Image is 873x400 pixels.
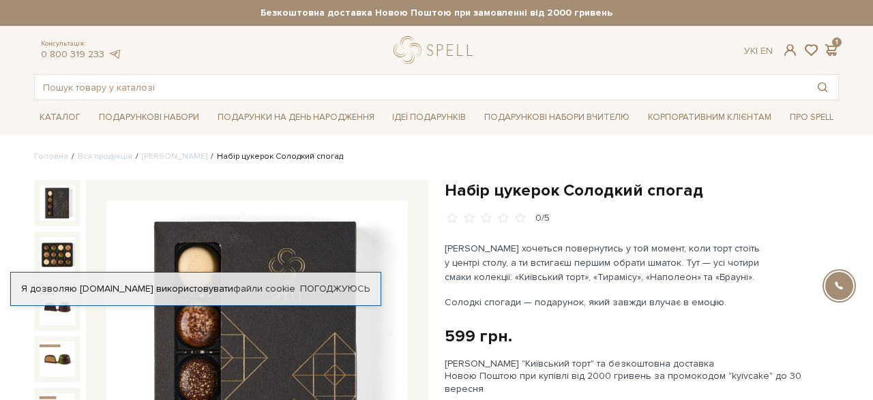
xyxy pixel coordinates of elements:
[756,45,758,57] span: |
[300,283,370,295] a: Погоджуюсь
[40,185,75,221] img: Набір цукерок Солодкий спогад
[35,75,807,99] input: Пошук товару у каталозі
[142,151,207,161] a: [PERSON_NAME]
[41,40,121,48] span: Консультація:
[78,151,132,161] a: Вся продукція
[445,326,512,347] div: 599 грн.
[11,283,381,295] div: Я дозволяю [DOMAIN_NAME] використовувати
[212,107,380,128] a: Подарунки на День народження
[40,289,75,324] img: Набір цукерок Солодкий спогад
[760,45,773,57] a: En
[41,48,104,60] a: 0 800 319 233
[108,48,121,60] a: telegram
[445,241,765,284] p: [PERSON_NAME] хочеться повернутись у той момент, коли торт стоїть у центрі столу, а ти встигаєш п...
[535,212,550,225] div: 0/5
[387,107,471,128] a: Ідеї подарунків
[445,180,839,201] h1: Набір цукерок Солодкий спогад
[642,107,777,128] a: Корпоративним клієнтам
[34,107,86,128] a: Каталог
[233,283,295,294] a: файли cookie
[40,237,75,273] img: Набір цукерок Солодкий спогад
[34,7,839,19] strong: Безкоштовна доставка Новою Поштою при замовленні від 2000 гривень
[207,151,343,163] li: Набір цукерок Солодкий спогад
[93,107,205,128] a: Подарункові набори
[784,107,839,128] a: Про Spell
[445,358,839,395] div: [PERSON_NAME] "Київський торт" та безкоштовна доставка Новою Поштою при купівлі від 2000 гривень ...
[40,341,75,377] img: Набір цукерок Солодкий спогад
[479,106,635,129] a: Подарункові набори Вчителю
[445,295,765,309] p: Солодкі спогади — подарунок, який завжди влучає в емоцію.
[744,45,773,57] div: Ук
[394,36,479,64] a: logo
[807,75,838,99] button: Пошук товару у каталозі
[34,151,68,161] a: Головна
